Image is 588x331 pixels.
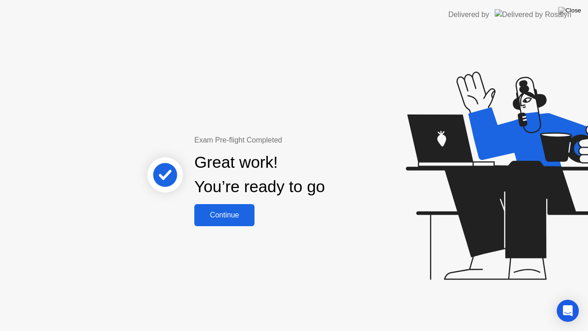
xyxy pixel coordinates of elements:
div: Continue [197,211,252,219]
div: Open Intercom Messenger [557,300,579,322]
div: Exam Pre-flight Completed [194,135,384,146]
img: Delivered by Rosalyn [495,9,571,20]
img: Close [558,7,581,14]
div: Delivered by [448,9,489,20]
div: Great work! You’re ready to go [194,150,325,199]
button: Continue [194,204,254,226]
